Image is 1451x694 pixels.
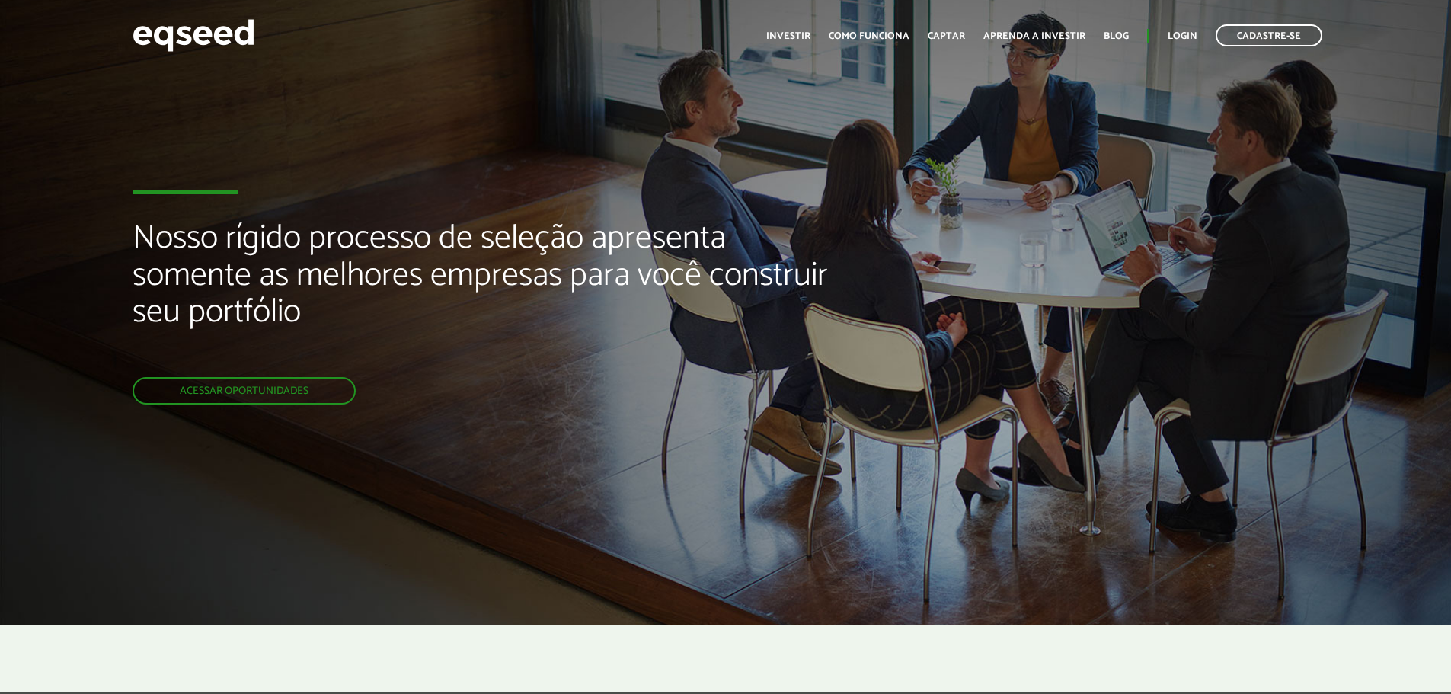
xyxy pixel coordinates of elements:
[133,377,356,405] a: Acessar oportunidades
[829,31,909,41] a: Como funciona
[133,220,836,376] h2: Nosso rígido processo de seleção apresenta somente as melhores empresas para você construir seu p...
[1168,31,1197,41] a: Login
[1104,31,1129,41] a: Blog
[1216,24,1322,46] a: Cadastre-se
[133,15,254,56] img: EqSeed
[983,31,1085,41] a: Aprenda a investir
[766,31,810,41] a: Investir
[928,31,965,41] a: Captar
